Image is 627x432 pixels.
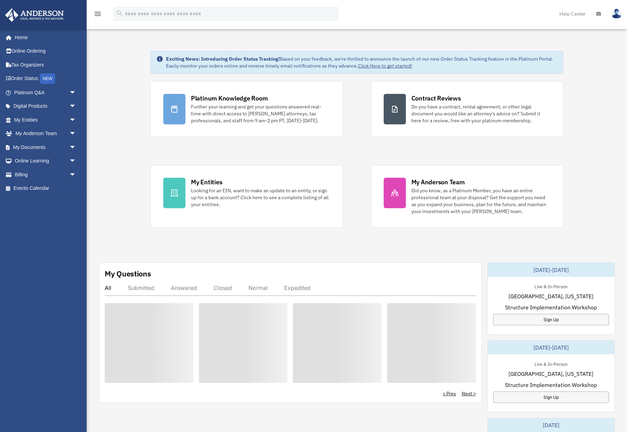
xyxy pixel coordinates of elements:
div: Do you have a contract, rental agreement, or other legal document you would like an attorney's ad... [411,103,551,124]
div: Further your learning and get your questions answered real-time with direct access to [PERSON_NAM... [191,103,330,124]
div: Normal [249,284,268,291]
div: Live & In-Person [529,282,573,290]
span: Structure Implementation Workshop [505,381,597,389]
div: NEW [40,73,55,84]
span: arrow_drop_down [69,168,83,182]
div: [DATE]-[DATE] [488,341,615,354]
span: arrow_drop_down [69,113,83,127]
a: My Anderson Teamarrow_drop_down [5,127,87,141]
a: My Entitiesarrow_drop_down [5,113,87,127]
div: My Questions [105,268,151,279]
a: Next > [462,390,476,397]
div: Submitted [128,284,154,291]
strong: Exciting News: Introducing Order Status Tracking! [166,56,280,62]
a: Contract Reviews Do you have a contract, rental agreement, or other legal document you would like... [371,81,564,137]
span: arrow_drop_down [69,127,83,141]
i: menu [94,10,102,18]
a: Platinum Q&Aarrow_drop_down [5,86,87,99]
div: All [105,284,111,291]
div: Closed [214,284,232,291]
a: < Prev [443,390,456,397]
a: My Entities Looking for an EIN, want to make an update to an entity, or sign up for a bank accoun... [150,165,343,228]
div: My Anderson Team [411,178,465,186]
img: Anderson Advisors Platinum Portal [3,8,66,22]
span: arrow_drop_down [69,99,83,114]
div: My Entities [191,178,222,186]
div: [DATE]-[DATE] [488,263,615,277]
a: Billingarrow_drop_down [5,168,87,182]
a: Home [5,30,83,44]
span: [GEOGRAPHIC_DATA], [US_STATE] [508,292,593,300]
a: Events Calendar [5,182,87,195]
div: Looking for an EIN, want to make an update to an entity, or sign up for a bank account? Click her... [191,187,330,208]
div: Live & In-Person [529,360,573,367]
a: Order StatusNEW [5,72,87,86]
span: arrow_drop_down [69,86,83,100]
a: Online Learningarrow_drop_down [5,154,87,168]
a: Sign Up [493,314,609,325]
a: Sign Up [493,391,609,403]
i: search [116,9,123,17]
a: Digital Productsarrow_drop_down [5,99,87,113]
div: Expedited [284,284,311,291]
div: Contract Reviews [411,94,461,103]
div: Based on your feedback, we're thrilled to announce the launch of our new Order Status Tracking fe... [166,55,557,69]
a: Tax Organizers [5,58,87,72]
a: Click Here to get started! [358,63,412,69]
a: My Anderson Team Did you know, as a Platinum Member, you have an entire professional team at your... [371,165,564,228]
a: Platinum Knowledge Room Further your learning and get your questions answered real-time with dire... [150,81,343,137]
span: [GEOGRAPHIC_DATA], [US_STATE] [508,370,593,378]
span: arrow_drop_down [69,140,83,155]
a: My Documentsarrow_drop_down [5,140,87,154]
div: Did you know, as a Platinum Member, you have an entire professional team at your disposal? Get th... [411,187,551,215]
img: User Pic [611,9,622,19]
span: Structure Implementation Workshop [505,303,597,311]
div: Answered [171,284,197,291]
div: Platinum Knowledge Room [191,94,268,103]
a: menu [94,12,102,18]
span: arrow_drop_down [69,154,83,168]
div: [DATE] [488,418,615,432]
a: Online Ordering [5,44,87,58]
